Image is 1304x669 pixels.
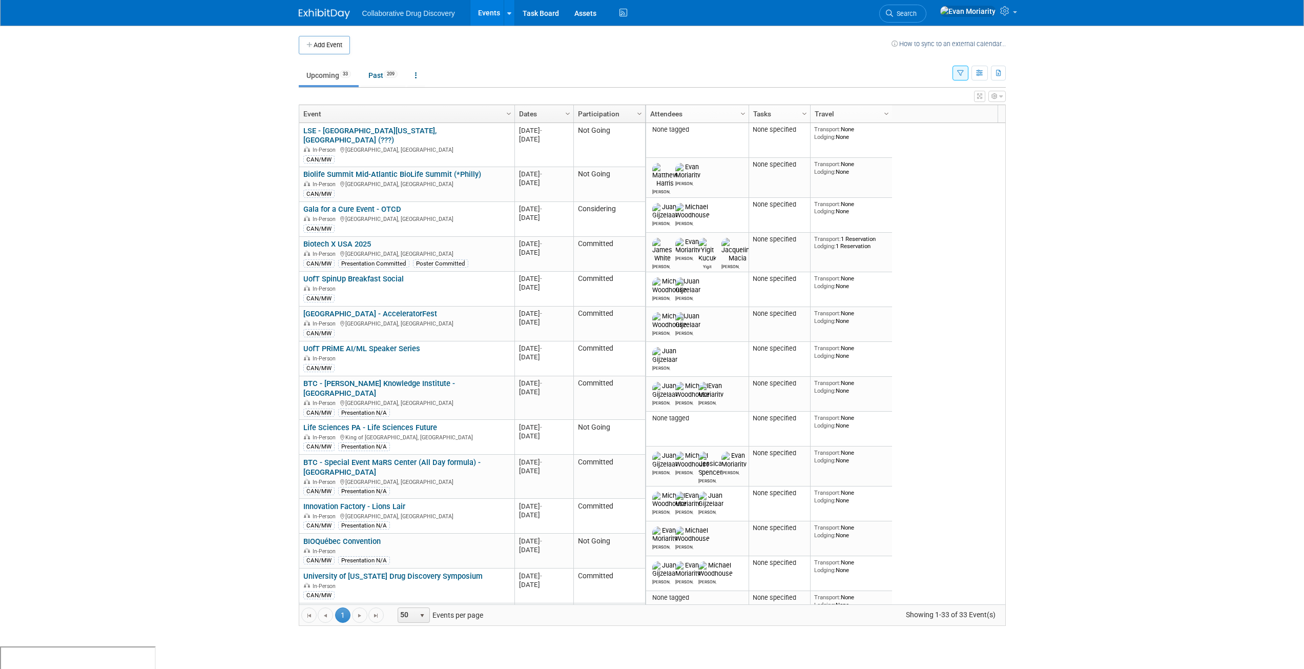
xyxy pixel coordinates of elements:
span: Transport: [814,344,841,352]
div: [DATE] [519,353,569,361]
div: CAN/MW [303,487,335,495]
div: CAN/MW [303,190,335,198]
td: Committed [573,272,645,307]
div: CAN/MW [303,225,335,233]
div: CAN/MW [303,591,335,599]
span: - [540,240,542,248]
img: In-Person Event [304,583,310,588]
span: Transport: [814,594,841,601]
div: Juan Gijzelaar [652,364,670,371]
span: Lodging: [814,282,836,290]
div: None tagged [650,594,744,602]
img: Yigit Kucuk [698,238,716,262]
span: Lodging: [814,566,836,574]
img: In-Person Event [304,434,310,439]
a: BIOQuébec Convention [303,537,381,546]
a: Biotech X USA 2025 [303,239,371,249]
div: CAN/MW [303,155,335,164]
div: Juan Gijzelaar [652,578,670,584]
span: - [540,379,542,387]
div: None specified [753,559,806,567]
div: CAN/MW [303,409,335,417]
td: Considering [573,603,645,638]
a: Column Settings [737,105,749,120]
span: Transport: [814,310,841,317]
span: - [540,572,542,580]
span: Column Settings [505,110,513,118]
a: Past209 [361,66,405,85]
a: Attendees [650,105,742,123]
span: Transport: [814,275,841,282]
div: Juan Gijzelaar [698,508,716,515]
span: In-Person [313,479,339,485]
div: None None [814,310,888,325]
img: Evan Moriarity [721,452,747,468]
a: LSE - [GEOGRAPHIC_DATA][US_STATE], [GEOGRAPHIC_DATA] (???) [303,126,437,145]
span: - [540,458,542,466]
div: [DATE] [519,126,569,135]
div: [DATE] [519,423,569,432]
a: Column Settings [562,105,573,120]
div: Juan Gijzelaar [652,399,670,406]
a: Search [879,5,926,23]
div: Matthew Harris [652,188,670,194]
span: In-Person [313,216,339,222]
div: Juan Gijzelaar [652,219,670,226]
div: None None [814,594,888,609]
div: [GEOGRAPHIC_DATA], [GEOGRAPHIC_DATA] [303,512,510,520]
img: James White [652,238,672,262]
div: [DATE] [519,274,569,283]
div: Juan Gijzelaar [675,329,693,336]
img: In-Person Event [304,513,310,518]
a: Gala for a Cure Event - OTCD [303,205,401,214]
span: In-Person [313,513,339,520]
div: CAN/MW [303,521,335,530]
div: None None [814,524,888,539]
a: BTC - Special Event MaRS Center (All Day formula) - [GEOGRAPHIC_DATA] [303,458,481,477]
div: Presentation N/A [338,487,390,495]
td: Not Going [573,167,645,202]
div: None None [814,344,888,359]
div: CAN/MW [303,556,335,564]
button: Add Event [299,36,350,54]
div: Presentation N/A [338,442,390,451]
div: None specified [753,524,806,532]
a: Participation [578,105,638,123]
span: In-Person [313,320,339,327]
span: Transport: [814,489,841,496]
span: In-Person [313,286,339,292]
span: Lodging: [814,168,836,175]
div: CAN/MW [303,442,335,451]
span: Transport: [814,449,841,456]
span: 50 [398,608,416,622]
a: Upcoming33 [299,66,359,85]
div: None specified [753,160,806,169]
span: - [540,423,542,431]
div: Evan Moriarity [698,399,716,406]
td: Considering [573,202,645,237]
div: [DATE] [519,580,569,589]
span: Lodging: [814,457,836,464]
div: Michael Woodhouse [652,294,670,301]
span: select [418,612,426,620]
span: Transport: [814,379,841,387]
img: In-Person Event [304,251,310,256]
img: Juan Gijzelaar [698,492,723,508]
td: Committed [573,341,645,376]
span: 33 [340,70,351,78]
div: [DATE] [519,248,569,257]
div: [DATE] [519,178,569,187]
div: [GEOGRAPHIC_DATA], [GEOGRAPHIC_DATA] [303,214,510,223]
span: - [540,502,542,510]
div: Michael Woodhouse [652,329,670,336]
div: [DATE] [519,458,569,467]
div: [DATE] [519,545,569,554]
img: In-Person Event [304,400,310,405]
img: Michael Woodhouse [675,452,710,468]
span: Lodging: [814,242,836,250]
a: Column Settings [634,105,645,120]
span: Search [893,10,917,17]
div: Michael Woodhouse [675,469,693,475]
span: Column Settings [635,110,644,118]
span: Transport: [814,126,841,133]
